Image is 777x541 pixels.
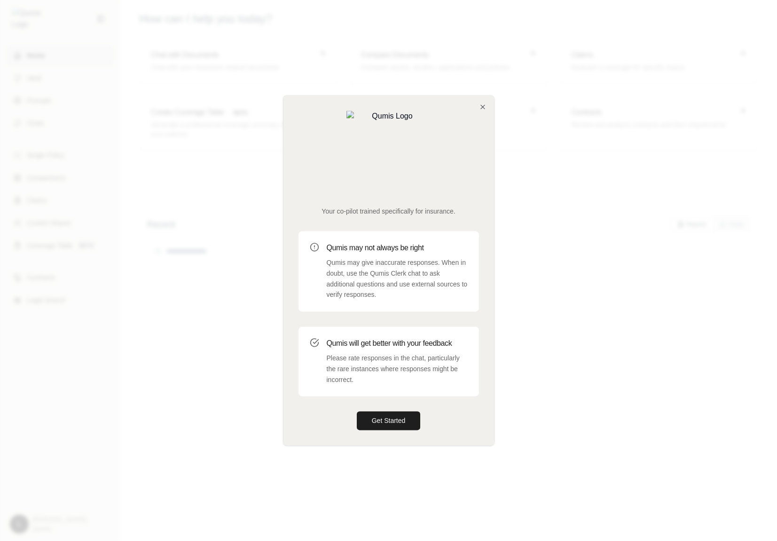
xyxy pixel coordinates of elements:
[327,353,468,385] p: Please rate responses in the chat, particularly the rare instances where responses might be incor...
[327,257,468,300] p: Qumis may give inaccurate responses. When in doubt, use the Qumis Clerk chat to ask additional qu...
[346,111,431,195] img: Qumis Logo
[357,412,421,430] button: Get Started
[327,242,468,254] h3: Qumis may not always be right
[298,207,479,216] p: Your co-pilot trained specifically for insurance.
[327,338,468,349] h3: Qumis will get better with your feedback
